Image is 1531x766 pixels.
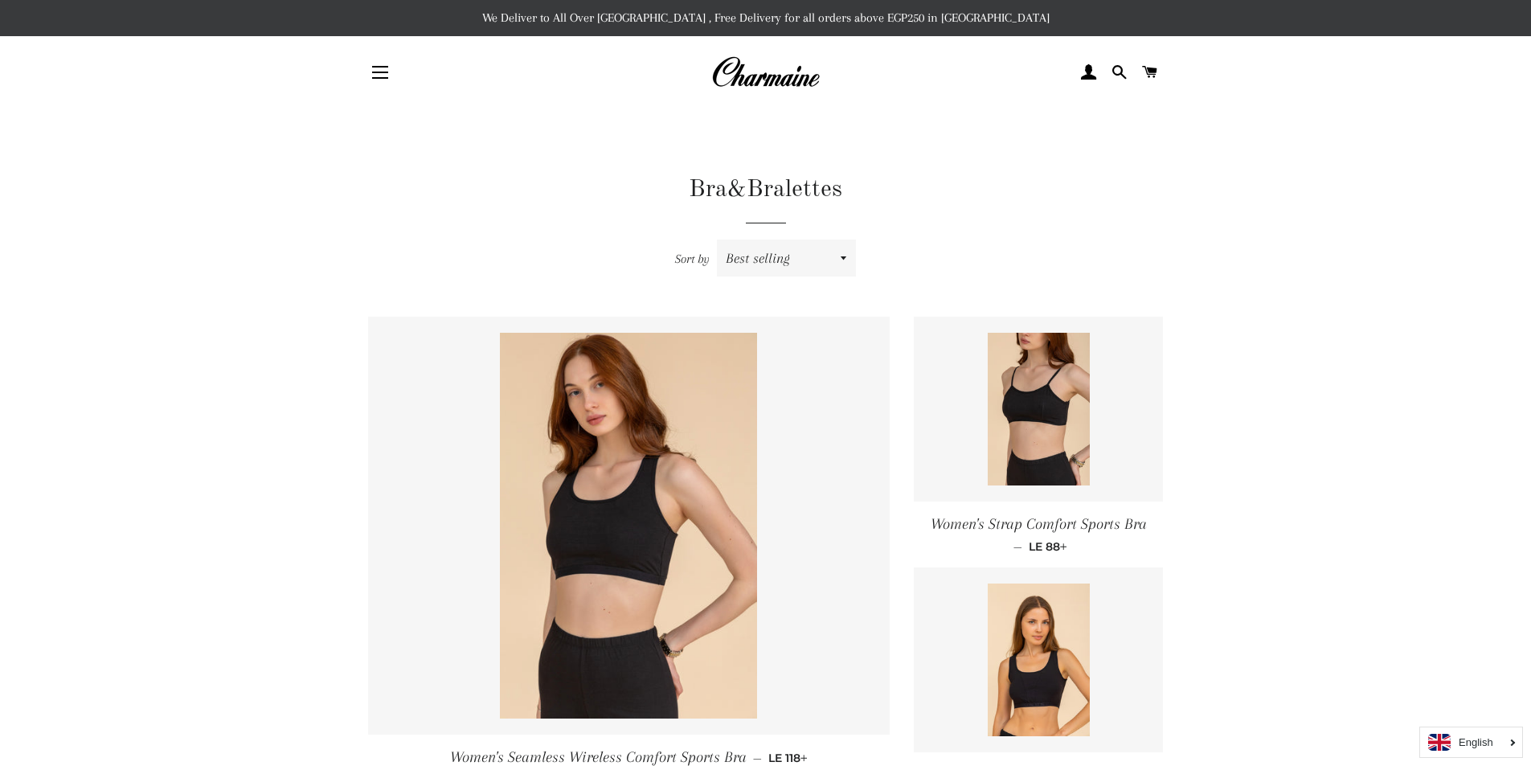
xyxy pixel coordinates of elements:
[1013,539,1022,554] span: —
[675,252,710,266] span: Sort by
[450,748,747,766] span: Women's Seamless Wireless Comfort Sports Bra
[711,55,820,90] img: Charmaine Egypt
[931,515,1147,533] span: Women's Strap Comfort Sports Bra
[1459,737,1493,748] i: English
[753,751,762,765] span: —
[368,173,1164,207] h1: Bra&Bralettes
[1029,539,1067,554] span: LE 88
[768,751,808,765] span: LE 118
[1428,734,1514,751] a: English
[914,502,1163,567] a: Women's Strap Comfort Sports Bra — LE 88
